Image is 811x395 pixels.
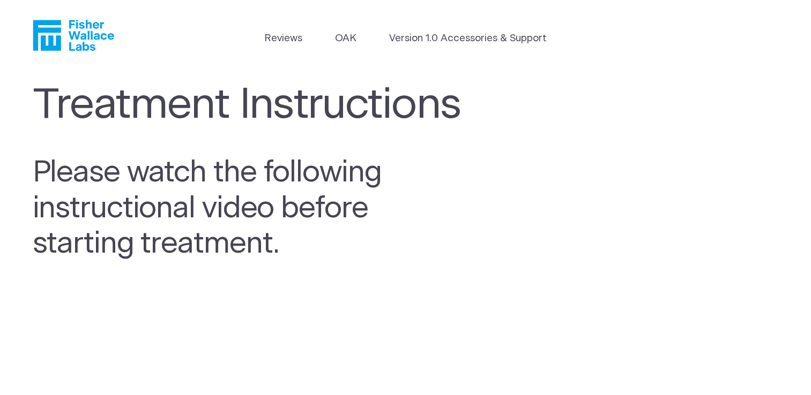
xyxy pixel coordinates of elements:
[389,31,547,46] a: Version 1.0 Accessories & Support
[335,31,356,46] a: OAK
[33,81,479,130] h1: Treatment Instructions
[33,20,114,51] a: Fisher Wallace
[33,155,429,262] h2: Please watch the following instructional video before starting treatment.
[264,31,302,46] a: Reviews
